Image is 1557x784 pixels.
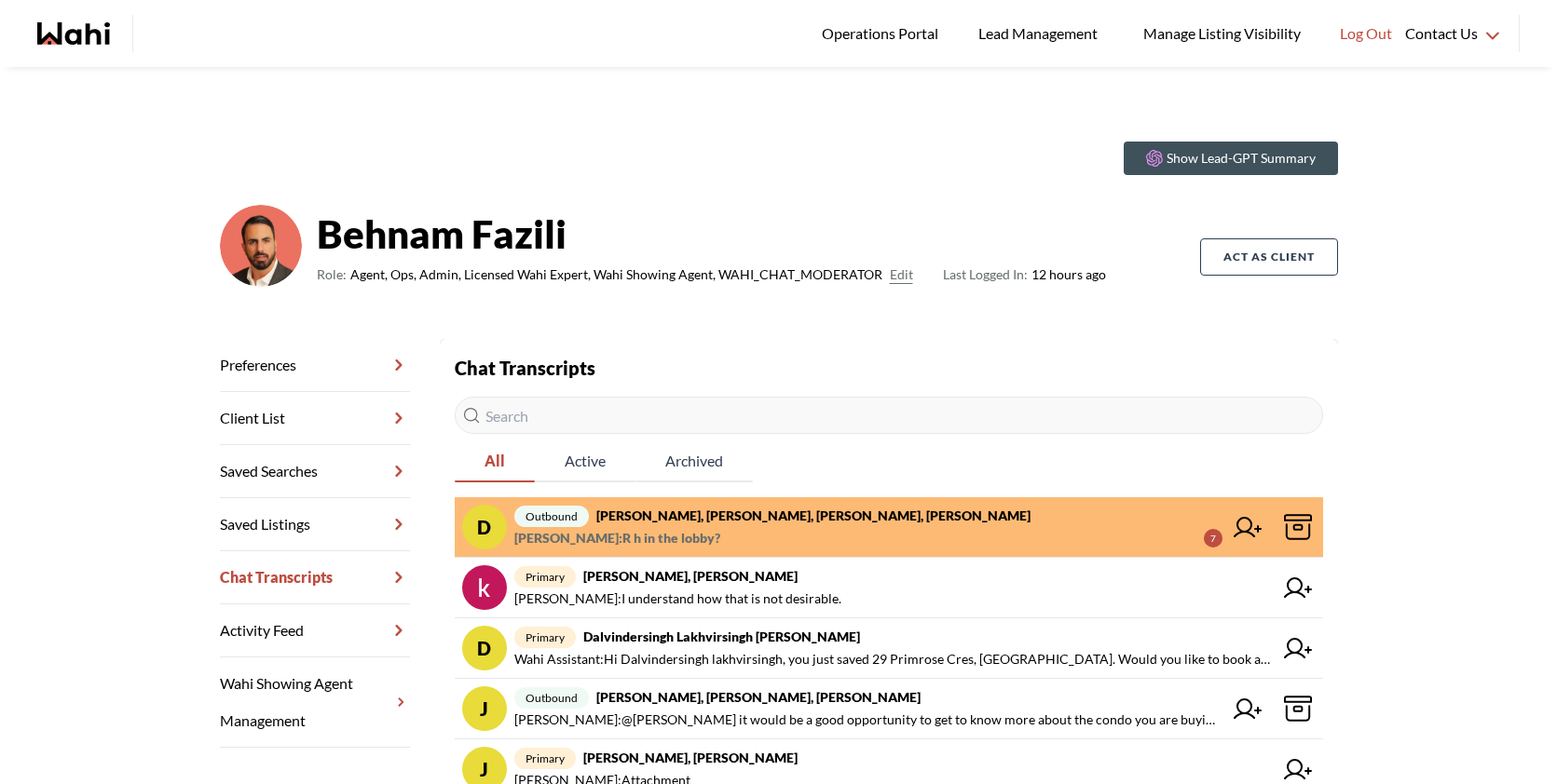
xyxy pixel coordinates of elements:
[514,687,589,709] span: outbound
[1167,149,1316,168] p: Show Lead-GPT Summary
[596,689,921,705] strong: [PERSON_NAME], [PERSON_NAME], [PERSON_NAME]
[317,206,1106,262] strong: Behnam Fazili
[462,686,507,731] div: J
[890,264,913,286] button: Edit
[220,498,410,551] a: Saved Listings
[220,445,410,498] a: Saved Searches
[455,357,595,379] strong: Chat Transcripts
[455,679,1323,739] a: Joutbound[PERSON_NAME], [PERSON_NAME], [PERSON_NAME][PERSON_NAME]:@[PERSON_NAME] it would be a go...
[455,618,1323,679] a: DprimaryDalvindersingh Lakhvirsingh [PERSON_NAME]Wahi Assistant:Hi Dalvindersingh lakhvirsingh, y...
[514,627,576,648] span: primary
[583,750,798,765] strong: [PERSON_NAME], [PERSON_NAME]
[455,441,535,480] span: All
[1138,21,1306,46] span: Manage Listing Visibility
[220,339,410,392] a: Preferences
[220,551,410,604] a: Chat Transcripts
[462,565,507,610] img: chat avatar
[220,392,410,445] a: Client List
[1340,21,1392,46] span: Log Out
[978,21,1104,46] span: Lead Management
[943,264,1106,286] span: 12 hours ago
[1204,529,1222,547] div: 7
[220,657,410,748] a: Wahi Showing Agent Management
[37,22,110,45] a: Wahi homepage
[1124,142,1338,175] button: Show Lead-GPT Summary
[583,568,798,584] strong: [PERSON_NAME], [PERSON_NAME]
[596,507,1031,523] strong: [PERSON_NAME], [PERSON_NAME], [PERSON_NAME], [PERSON_NAME]
[455,558,1323,618] a: primary[PERSON_NAME], [PERSON_NAME][PERSON_NAME]:I understand how that is not desirable.
[822,21,945,46] span: Operations Portal
[583,629,860,644] strong: Dalvindersingh Lakhvirsingh [PERSON_NAME]
[943,266,1028,282] span: Last Logged In:
[535,441,635,480] span: Active
[635,441,753,482] button: Archived
[535,441,635,482] button: Active
[514,506,589,527] span: outbound
[514,748,576,769] span: primary
[514,566,576,588] span: primary
[514,527,720,549] span: [PERSON_NAME] : R h in the lobby?
[350,264,882,286] span: Agent, Ops, Admin, Licensed Wahi Expert, Wahi Showing Agent, WAHI_CHAT_MODERATOR
[317,264,347,286] span: Role:
[455,497,1323,558] a: Doutbound[PERSON_NAME], [PERSON_NAME], [PERSON_NAME], [PERSON_NAME][PERSON_NAME]:R h in the lobby?7
[455,397,1323,434] input: Search
[514,648,1273,670] span: Wahi Assistant : Hi Dalvindersingh lakhvirsingh, you just saved 29 Primrose Cres, [GEOGRAPHIC_DAT...
[220,604,410,657] a: Activity Feed
[635,441,753,480] span: Archived
[514,588,841,610] span: [PERSON_NAME] : I understand how that is not desirable.
[462,505,507,549] div: D
[1200,238,1338,276] button: Act as Client
[220,205,302,287] img: cf9ae410c976398e.png
[455,441,535,482] button: All
[462,626,507,670] div: D
[514,709,1222,731] span: [PERSON_NAME] : @[PERSON_NAME] it would be a good opportunity to get to know more about the condo...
